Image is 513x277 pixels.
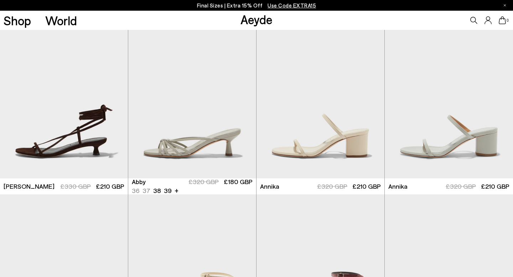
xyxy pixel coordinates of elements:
[197,1,316,10] p: Final Sizes | Extra 15% Off
[352,182,381,190] span: £210 GBP
[132,186,170,195] ul: variant
[128,18,256,178] div: 1 / 6
[256,18,384,178] img: Annika Leather Sandals
[4,182,55,191] span: [PERSON_NAME]
[317,182,347,190] span: £320 GBP
[224,178,253,185] span: £180 GBP
[60,182,91,190] span: £330 GBP
[96,182,124,190] span: £210 GBP
[256,178,384,194] a: Annika £320 GBP £210 GBP
[499,16,506,24] a: 0
[260,182,279,191] span: Annika
[45,14,77,27] a: World
[175,185,178,195] li: +
[164,186,172,195] li: 39
[388,182,408,191] span: Annika
[128,178,256,194] a: Abby 36 37 38 39 + £320 GBP £180 GBP
[385,18,513,178] img: Annika Leather Sandals
[132,177,146,186] span: Abby
[4,14,31,27] a: Shop
[153,186,161,195] li: 38
[128,18,256,178] img: Abby Leather Mules
[268,2,316,9] span: Navigate to /collections/ss25-final-sizes
[506,19,509,22] span: 0
[240,12,273,27] a: Aeyde
[188,178,219,185] span: £320 GBP
[385,178,513,194] a: Annika £320 GBP £210 GBP
[128,18,256,178] a: Next slide Previous slide
[481,182,509,190] span: £210 GBP
[446,182,476,190] span: £320 GBP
